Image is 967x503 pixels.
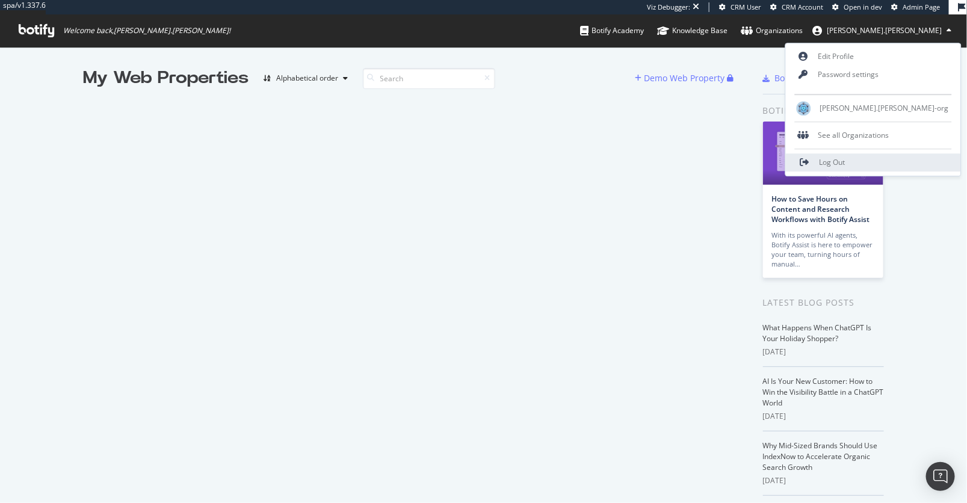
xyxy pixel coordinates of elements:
div: [DATE] [763,475,884,486]
a: Organizations [741,14,803,47]
img: How to Save Hours on Content and Research Workflows with Botify Assist [763,122,883,185]
div: Knowledge Base [657,25,728,37]
a: Password settings [786,66,961,84]
button: Demo Web Property [635,69,728,88]
span: Admin Page [903,2,940,11]
span: Log Out [820,158,845,168]
div: Botify Chrome Plugin [775,72,860,84]
a: Admin Page [891,2,940,12]
span: CRM Account [782,2,823,11]
a: CRM Account [770,2,823,12]
div: [DATE] [763,347,884,357]
span: melanie.muller [827,25,942,35]
div: [DATE] [763,411,884,422]
div: Botify Academy [580,25,644,37]
span: [PERSON_NAME].[PERSON_NAME]-org [820,103,949,114]
span: Welcome back, [PERSON_NAME].[PERSON_NAME] ! [63,26,230,35]
div: Alphabetical order [277,75,339,82]
a: Demo Web Property [635,73,728,83]
div: With its powerful AI agents, Botify Assist is here to empower your team, turning hours of manual… [772,230,874,269]
a: Edit Profile [786,48,961,66]
a: How to Save Hours on Content and Research Workflows with Botify Assist [772,194,870,224]
a: Open in dev [832,2,882,12]
a: Botify Academy [580,14,644,47]
img: melanie.muller-org [797,101,811,116]
div: My Web Properties [84,66,249,90]
div: Botify news [763,104,884,117]
div: Demo Web Property [644,72,725,84]
a: AI Is Your New Customer: How to Win the Visibility Battle in a ChatGPT World [763,376,884,408]
div: Latest Blog Posts [763,296,884,309]
a: Knowledge Base [657,14,728,47]
span: Open in dev [844,2,882,11]
div: See all Organizations [786,126,961,144]
a: Why Mid-Sized Brands Should Use IndexNow to Accelerate Organic Search Growth [763,440,878,472]
a: Botify Chrome Plugin [763,72,860,84]
a: What Happens When ChatGPT Is Your Holiday Shopper? [763,322,872,344]
div: Viz Debugger: [647,2,690,12]
a: CRM User [719,2,761,12]
a: Log Out [786,153,961,171]
button: [PERSON_NAME].[PERSON_NAME] [803,21,961,40]
span: CRM User [731,2,761,11]
input: Search [363,68,495,89]
div: Organizations [741,25,803,37]
div: Open Intercom Messenger [926,462,955,491]
button: Alphabetical order [259,69,353,88]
